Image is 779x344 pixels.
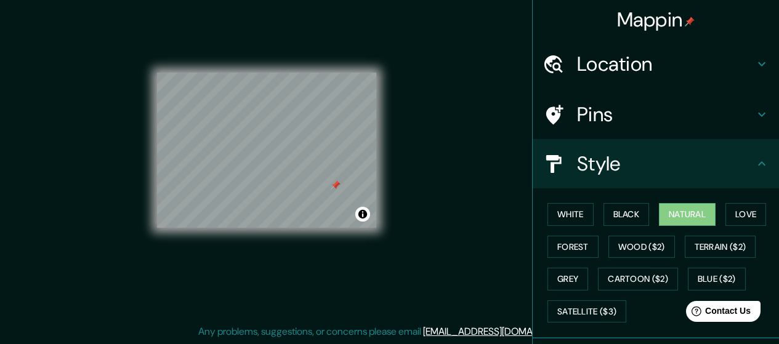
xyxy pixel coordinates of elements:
h4: Mappin [617,7,695,32]
div: Location [533,39,779,89]
button: Forest [547,236,599,258]
p: Any problems, suggestions, or concerns please email . [198,324,577,339]
div: Style [533,139,779,188]
button: Cartoon ($2) [598,268,678,290]
button: Grey [547,268,588,290]
button: Natural [659,203,716,226]
div: Pins [533,90,779,139]
h4: Style [577,151,754,176]
canvas: Map [157,73,376,228]
button: Love [725,203,766,226]
a: [EMAIL_ADDRESS][DOMAIN_NAME] [423,325,575,338]
h4: Pins [577,102,754,127]
button: Black [603,203,650,226]
button: Satellite ($3) [547,300,626,323]
button: Terrain ($2) [685,236,756,258]
iframe: Help widget launcher [669,296,765,330]
button: White [547,203,594,226]
img: pin-icon.png [685,17,695,26]
button: Toggle attribution [355,207,370,222]
h4: Location [577,52,754,76]
button: Blue ($2) [688,268,746,290]
button: Wood ($2) [608,236,675,258]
